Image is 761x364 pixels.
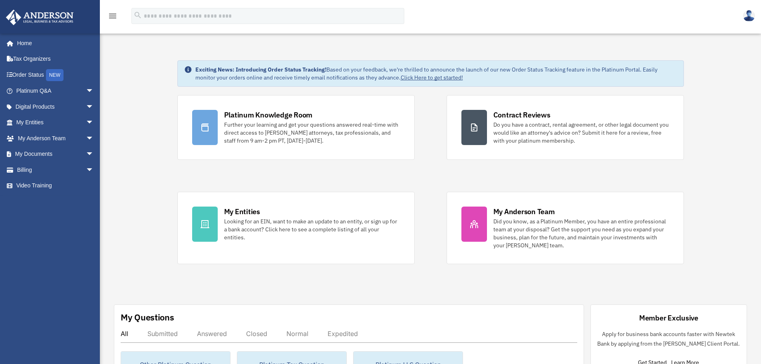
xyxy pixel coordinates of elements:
[86,99,102,115] span: arrow_drop_down
[133,11,142,20] i: search
[224,217,400,241] div: Looking for an EIN, want to make an update to an entity, or sign up for a bank account? Click her...
[197,330,227,338] div: Answered
[6,83,106,99] a: Platinum Q&Aarrow_drop_down
[46,69,64,81] div: NEW
[108,14,117,21] a: menu
[224,207,260,217] div: My Entities
[447,192,684,264] a: My Anderson Team Did you know, as a Platinum Member, you have an entire professional team at your...
[86,146,102,163] span: arrow_drop_down
[4,10,76,25] img: Anderson Advisors Platinum Portal
[224,121,400,145] div: Further your learning and get your questions answered real-time with direct access to [PERSON_NAM...
[177,95,415,160] a: Platinum Knowledge Room Further your learning and get your questions answered real-time with dire...
[6,99,106,115] a: Digital Productsarrow_drop_down
[86,162,102,178] span: arrow_drop_down
[177,192,415,264] a: My Entities Looking for an EIN, want to make an update to an entity, or sign up for a bank accoun...
[493,217,669,249] div: Did you know, as a Platinum Member, you have an entire professional team at your disposal? Get th...
[246,330,267,338] div: Closed
[195,66,326,73] strong: Exciting News: Introducing Order Status Tracking!
[147,330,178,338] div: Submitted
[195,66,677,82] div: Based on your feedback, we're thrilled to announce the launch of our new Order Status Tracking fe...
[493,207,555,217] div: My Anderson Team
[224,110,313,120] div: Platinum Knowledge Room
[6,162,106,178] a: Billingarrow_drop_down
[6,115,106,131] a: My Entitiesarrow_drop_down
[286,330,308,338] div: Normal
[493,110,550,120] div: Contract Reviews
[121,311,174,323] div: My Questions
[401,74,463,81] a: Click Here to get started!
[6,67,106,83] a: Order StatusNEW
[6,35,102,51] a: Home
[6,51,106,67] a: Tax Organizers
[121,330,128,338] div: All
[6,130,106,146] a: My Anderson Teamarrow_drop_down
[328,330,358,338] div: Expedited
[597,329,740,349] p: Apply for business bank accounts faster with Newtek Bank by applying from the [PERSON_NAME] Clien...
[743,10,755,22] img: User Pic
[108,11,117,21] i: menu
[6,178,106,194] a: Video Training
[6,146,106,162] a: My Documentsarrow_drop_down
[447,95,684,160] a: Contract Reviews Do you have a contract, rental agreement, or other legal document you would like...
[493,121,669,145] div: Do you have a contract, rental agreement, or other legal document you would like an attorney's ad...
[86,130,102,147] span: arrow_drop_down
[639,313,698,323] div: Member Exclusive
[86,83,102,99] span: arrow_drop_down
[86,115,102,131] span: arrow_drop_down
